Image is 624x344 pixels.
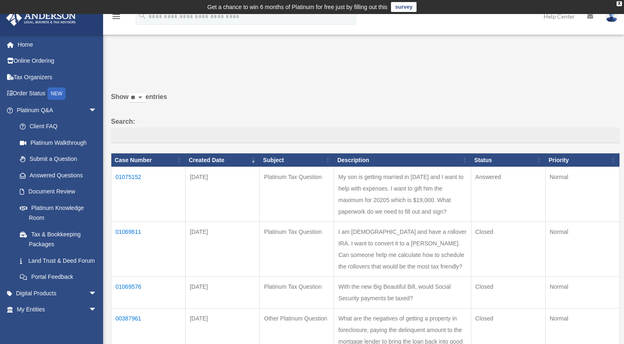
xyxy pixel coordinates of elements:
a: Tax Organizers [6,69,109,85]
a: Portal Feedback [12,269,105,285]
td: [DATE] [186,222,260,277]
a: Digital Productsarrow_drop_down [6,285,109,302]
span: arrow_drop_down [89,102,105,119]
td: [DATE] [186,167,260,222]
a: My Entitiesarrow_drop_down [6,302,109,318]
span: arrow_drop_down [89,285,105,302]
div: close [617,1,622,6]
label: Search: [111,116,620,143]
a: Document Review [12,184,105,200]
a: Answered Questions [12,167,101,184]
a: survey [391,2,417,12]
a: Platinum Knowledge Room [12,200,105,226]
a: Submit a Question [12,151,105,167]
td: Normal [545,277,619,309]
td: 01069611 [111,222,186,277]
img: Anderson Advisors Platinum Portal [4,10,78,26]
td: Platinum Tax Question [260,167,334,222]
th: Status: activate to sort column ascending [471,153,545,167]
th: Description: activate to sort column ascending [334,153,471,167]
th: Case Number: activate to sort column ascending [111,153,186,167]
img: User Pic [605,10,618,22]
a: Online Ordering [6,53,109,69]
td: Closed [471,277,545,309]
td: Platinum Tax Question [260,277,334,309]
i: search [138,11,147,20]
a: Home [6,36,109,53]
td: Answered [471,167,545,222]
th: Subject: activate to sort column ascending [260,153,334,167]
a: Order StatusNEW [6,85,109,102]
td: My son is getting married in [DATE] and I want to help with expenses. I want to gift him the maxi... [334,167,471,222]
input: Search: [111,127,620,143]
a: Platinum Walkthrough [12,134,105,151]
th: Created Date: activate to sort column ascending [186,153,260,167]
td: Normal [545,167,619,222]
a: Platinum Q&Aarrow_drop_down [6,102,105,118]
a: menu [111,14,121,21]
span: arrow_drop_down [89,302,105,318]
th: Priority: activate to sort column ascending [545,153,619,167]
i: menu [111,12,121,21]
div: Get a chance to win 6 months of Platinum for free just by filling out this [207,2,388,12]
a: Tax & Bookkeeping Packages [12,226,105,252]
td: Closed [471,222,545,277]
a: Land Trust & Deed Forum [12,252,105,269]
td: With the new Big Beautiful Bill, would Social Security payments be taxed? [334,277,471,309]
a: Client FAQ [12,118,105,135]
td: Platinum Tax Question [260,222,334,277]
div: NEW [47,87,66,100]
td: Normal [545,222,619,277]
td: 01075152 [111,167,186,222]
td: I am [DEMOGRAPHIC_DATA] and have a rollover IRA. I want to convert it to a [PERSON_NAME]. Can som... [334,222,471,277]
label: Show entries [111,91,620,111]
select: Showentries [129,93,146,103]
td: 01069576 [111,277,186,309]
td: [DATE] [186,277,260,309]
